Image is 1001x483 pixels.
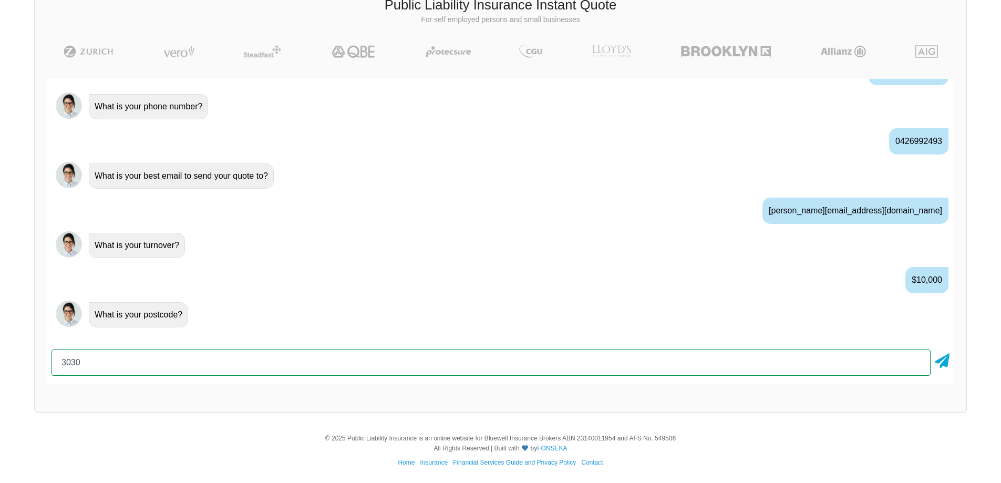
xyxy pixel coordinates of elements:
[581,459,603,466] a: Contact
[816,45,871,58] img: Allianz | Public Liability Insurance
[89,94,208,119] div: What is your phone number?
[537,445,567,452] a: FONSEKA
[239,45,285,58] img: Steadfast | Public Liability Insurance
[159,45,199,58] img: Vero | Public Liability Insurance
[453,459,576,466] a: Financial Services Guide and Privacy Policy
[422,45,475,58] img: Protecsure | Public Liability Insurance
[325,45,382,58] img: QBE | Public Liability Insurance
[905,267,948,293] div: $10,000
[420,459,448,466] a: Insurance
[89,233,185,258] div: What is your turnover?
[56,93,82,119] img: Chatbot | PLI
[398,459,415,466] a: Home
[911,45,942,58] img: AIG | Public Liability Insurance
[56,162,82,188] img: Chatbot | PLI
[762,198,948,224] div: [PERSON_NAME][EMAIL_ADDRESS][DOMAIN_NAME]
[56,301,82,327] img: Chatbot | PLI
[515,45,546,58] img: CGU | Public Liability Insurance
[89,302,188,327] div: What is your postcode?
[56,231,82,258] img: Chatbot | PLI
[59,45,118,58] img: Zurich | Public Liability Insurance
[889,128,948,155] div: 0426992493
[89,163,274,189] div: What is your best email to send your quote to?
[43,15,958,25] p: For self employed persons and small businesses
[51,350,931,376] input: Your postcode
[677,45,775,58] img: Brooklyn | Public Liability Insurance
[586,45,637,58] img: LLOYD's | Public Liability Insurance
